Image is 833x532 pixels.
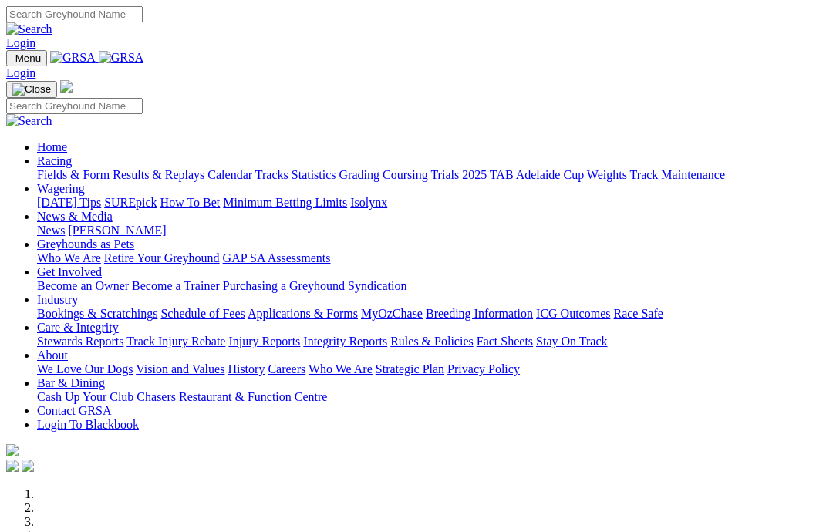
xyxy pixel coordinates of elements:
[207,168,252,181] a: Calendar
[6,36,35,49] a: Login
[426,307,533,320] a: Breeding Information
[630,168,725,181] a: Track Maintenance
[6,50,47,66] button: Toggle navigation
[99,51,144,65] img: GRSA
[132,279,220,292] a: Become a Trainer
[60,80,73,93] img: logo-grsa-white.png
[37,168,110,181] a: Fields & Form
[37,418,139,431] a: Login To Blackbook
[37,251,827,265] div: Greyhounds as Pets
[37,362,133,375] a: We Love Our Dogs
[37,348,68,362] a: About
[348,279,406,292] a: Syndication
[136,362,224,375] a: Vision and Values
[390,335,474,348] a: Rules & Policies
[6,22,52,36] img: Search
[37,279,827,293] div: Get Involved
[536,335,607,348] a: Stay On Track
[292,168,336,181] a: Statistics
[223,279,345,292] a: Purchasing a Greyhound
[228,335,300,348] a: Injury Reports
[37,321,119,334] a: Care & Integrity
[160,307,245,320] a: Schedule of Fees
[104,196,157,209] a: SUREpick
[376,362,444,375] a: Strategic Plan
[447,362,520,375] a: Privacy Policy
[6,114,52,128] img: Search
[303,335,387,348] a: Integrity Reports
[37,362,827,376] div: About
[6,444,19,456] img: logo-grsa-white.png
[37,196,101,209] a: [DATE] Tips
[223,251,331,264] a: GAP SA Assessments
[37,237,134,251] a: Greyhounds as Pets
[228,362,265,375] a: History
[6,460,19,472] img: facebook.svg
[350,196,387,209] a: Isolynx
[339,168,379,181] a: Grading
[68,224,166,237] a: [PERSON_NAME]
[137,390,327,403] a: Chasers Restaurant & Function Centre
[6,81,57,98] button: Toggle navigation
[6,6,143,22] input: Search
[223,196,347,209] a: Minimum Betting Limits
[37,210,113,223] a: News & Media
[37,182,85,195] a: Wagering
[37,390,133,403] a: Cash Up Your Club
[37,307,157,320] a: Bookings & Scratchings
[37,265,102,278] a: Get Involved
[255,168,288,181] a: Tracks
[6,98,143,114] input: Search
[248,307,358,320] a: Applications & Forms
[6,66,35,79] a: Login
[37,224,65,237] a: News
[37,293,78,306] a: Industry
[22,460,34,472] img: twitter.svg
[104,251,220,264] a: Retire Your Greyhound
[37,376,105,389] a: Bar & Dining
[37,140,67,153] a: Home
[430,168,459,181] a: Trials
[309,362,373,375] a: Who We Are
[37,335,827,348] div: Care & Integrity
[462,168,584,181] a: 2025 TAB Adelaide Cup
[477,335,533,348] a: Fact Sheets
[160,196,221,209] a: How To Bet
[613,307,663,320] a: Race Safe
[37,404,111,417] a: Contact GRSA
[37,251,101,264] a: Who We Are
[37,224,827,237] div: News & Media
[37,279,129,292] a: Become an Owner
[587,168,627,181] a: Weights
[37,390,827,404] div: Bar & Dining
[37,196,827,210] div: Wagering
[37,335,123,348] a: Stewards Reports
[113,168,204,181] a: Results & Replays
[361,307,423,320] a: MyOzChase
[50,51,96,65] img: GRSA
[383,168,428,181] a: Coursing
[37,307,827,321] div: Industry
[268,362,305,375] a: Careers
[37,154,72,167] a: Racing
[37,168,827,182] div: Racing
[15,52,41,64] span: Menu
[536,307,610,320] a: ICG Outcomes
[126,335,225,348] a: Track Injury Rebate
[12,83,51,96] img: Close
